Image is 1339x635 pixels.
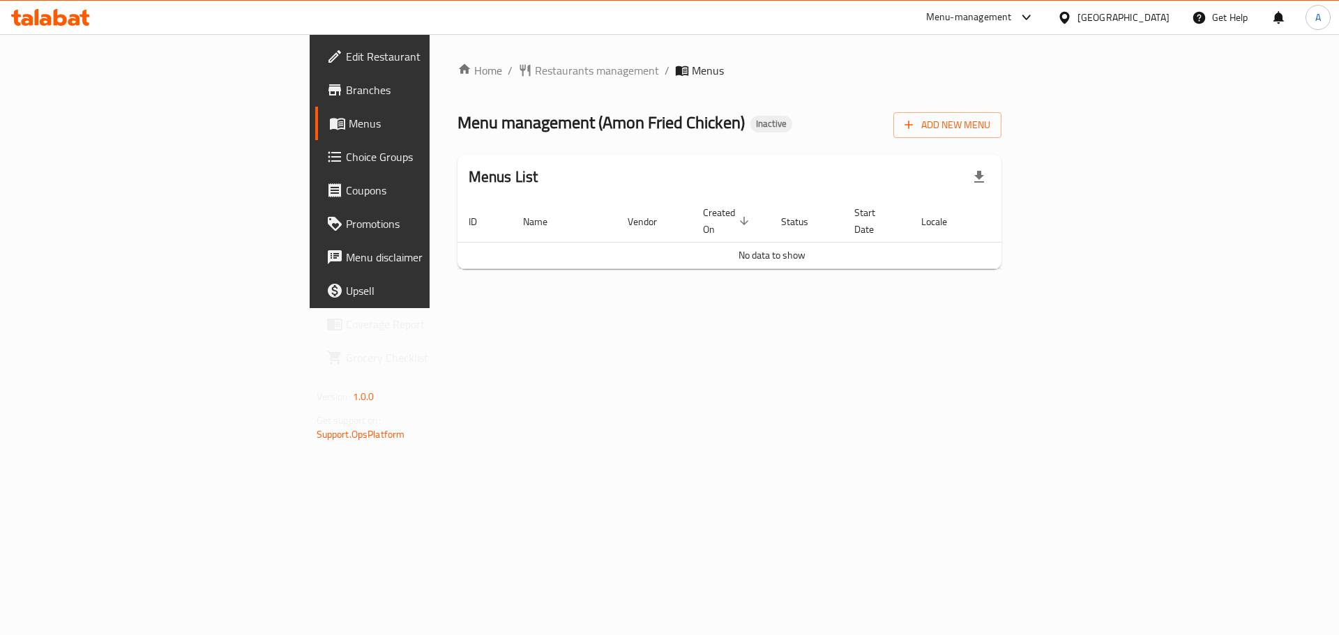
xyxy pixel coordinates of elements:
[1077,10,1170,25] div: [GEOGRAPHIC_DATA]
[457,62,1002,79] nav: breadcrumb
[315,240,534,274] a: Menu disclaimer
[469,213,495,230] span: ID
[469,167,538,188] h2: Menus List
[315,140,534,174] a: Choice Groups
[921,213,965,230] span: Locale
[982,200,1087,243] th: Actions
[346,148,522,165] span: Choice Groups
[346,249,522,266] span: Menu disclaimer
[346,182,522,199] span: Coupons
[315,107,534,140] a: Menus
[457,107,745,138] span: Menu management ( Amon Fried Chicken )
[750,118,792,130] span: Inactive
[457,200,1087,269] table: enhanced table
[692,62,724,79] span: Menus
[346,316,522,332] span: Coverage Report
[703,204,753,238] span: Created On
[518,62,659,79] a: Restaurants management
[317,388,351,406] span: Version:
[315,341,534,374] a: Grocery Checklist
[315,174,534,207] a: Coupons
[353,388,375,406] span: 1.0.0
[1315,10,1321,25] span: A
[628,213,675,230] span: Vendor
[346,48,522,65] span: Edit Restaurant
[315,40,534,73] a: Edit Restaurant
[926,9,1012,26] div: Menu-management
[349,115,522,132] span: Menus
[346,215,522,232] span: Promotions
[781,213,826,230] span: Status
[346,349,522,366] span: Grocery Checklist
[905,116,990,134] span: Add New Menu
[739,246,805,264] span: No data to show
[893,112,1001,138] button: Add New Menu
[317,411,381,429] span: Get support on:
[346,82,522,98] span: Branches
[523,213,566,230] span: Name
[750,116,792,132] div: Inactive
[346,282,522,299] span: Upsell
[315,307,534,341] a: Coverage Report
[315,73,534,107] a: Branches
[535,62,659,79] span: Restaurants management
[317,425,405,443] a: Support.OpsPlatform
[315,274,534,307] a: Upsell
[962,160,996,194] div: Export file
[315,207,534,240] a: Promotions
[854,204,893,238] span: Start Date
[665,62,669,79] li: /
